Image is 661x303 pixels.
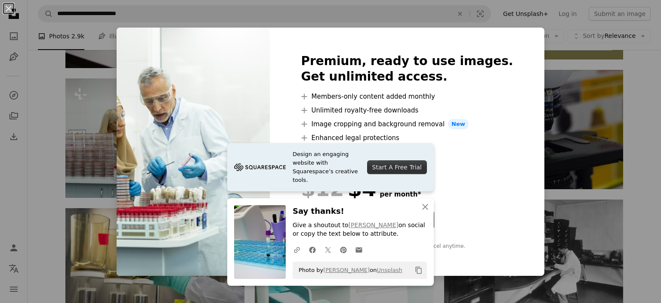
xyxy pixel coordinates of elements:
[367,160,427,174] div: Start A Free Trial
[294,263,402,277] span: Photo by on
[234,161,286,174] img: file-1705255347840-230a6ab5bca9image
[293,221,427,238] p: Give a shoutout to on social or copy the text below to attribute.
[293,205,427,218] h3: Say thanks!
[351,241,367,258] a: Share over email
[293,150,360,184] span: Design an engaging website with Squarespace’s creative tools.
[323,267,370,273] a: [PERSON_NAME]
[377,267,402,273] a: Unsplash
[411,263,426,278] button: Copy to clipboard
[301,105,513,116] li: Unlimited royalty-free downloads
[305,241,320,258] a: Share on Facebook
[320,241,336,258] a: Share on Twitter
[448,119,469,129] span: New
[336,241,351,258] a: Share on Pinterest
[301,53,513,84] h2: Premium, ready to use images. Get unlimited access.
[301,119,513,129] li: Image cropping and background removal
[301,91,513,102] li: Members-only content added monthly
[227,143,434,191] a: Design an engaging website with Squarespace’s creative tools.Start A Free Trial
[301,133,513,143] li: Enhanced legal protections
[117,28,270,276] img: premium_photo-1661391295026-c1c6f039f92f
[349,222,398,228] a: [PERSON_NAME]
